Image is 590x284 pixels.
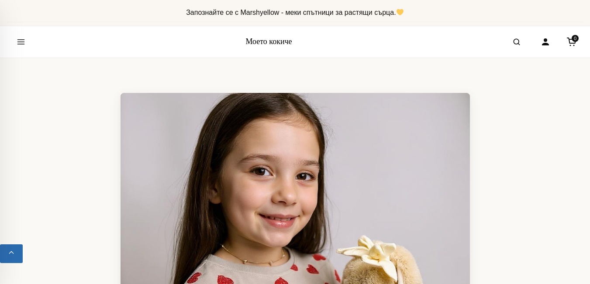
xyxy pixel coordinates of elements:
[245,37,292,46] a: Моето кокиче
[504,30,529,54] button: Отвори търсенето
[536,32,555,51] a: Профил
[397,9,404,16] img: 💛
[9,30,33,54] button: Отвори менюто
[7,3,583,22] div: Обявление
[574,36,576,41] font: 0
[186,9,396,16] font: Запознайте се с Marshyellow - меки спътници за растящи сърца.
[562,32,581,51] a: Кошница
